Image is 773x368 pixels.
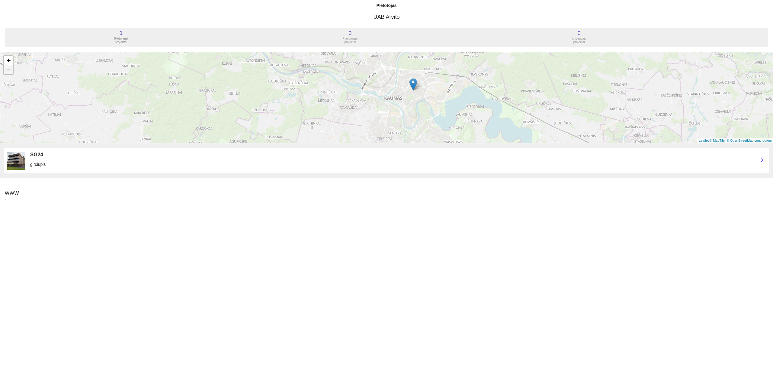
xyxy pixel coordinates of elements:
[759,157,766,164] i: chevron_right
[699,139,709,142] a: Leaflet
[5,191,19,196] span: WWW
[465,37,693,44] div: Įgyvendinti projektai
[5,196,768,202] span: -
[7,30,235,36] div: 1
[4,56,13,65] a: Zoom in
[30,152,754,158] div: SG24
[7,37,235,44] div: Plėtojami projektai
[5,11,768,23] h3: UAB Arvito
[236,37,464,44] div: Planuojami projektai
[236,30,464,36] div: 0
[710,139,726,142] a: © MapTiler
[4,65,13,74] a: Zoom out
[236,39,465,44] a: 0 Planuojamiprojektai
[7,39,236,44] a: 1 Plėtojamiprojektai
[727,139,772,142] a: © OpenStreetMap contributors
[465,30,693,36] div: 0
[465,39,693,44] a: 0 Įgyvendintiprojektai
[7,152,25,170] img: 7RnsCvUqBr.PNG
[30,161,754,167] div: girciupis
[759,160,766,165] a: chevron_right
[377,2,397,8] div: Plėtotojas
